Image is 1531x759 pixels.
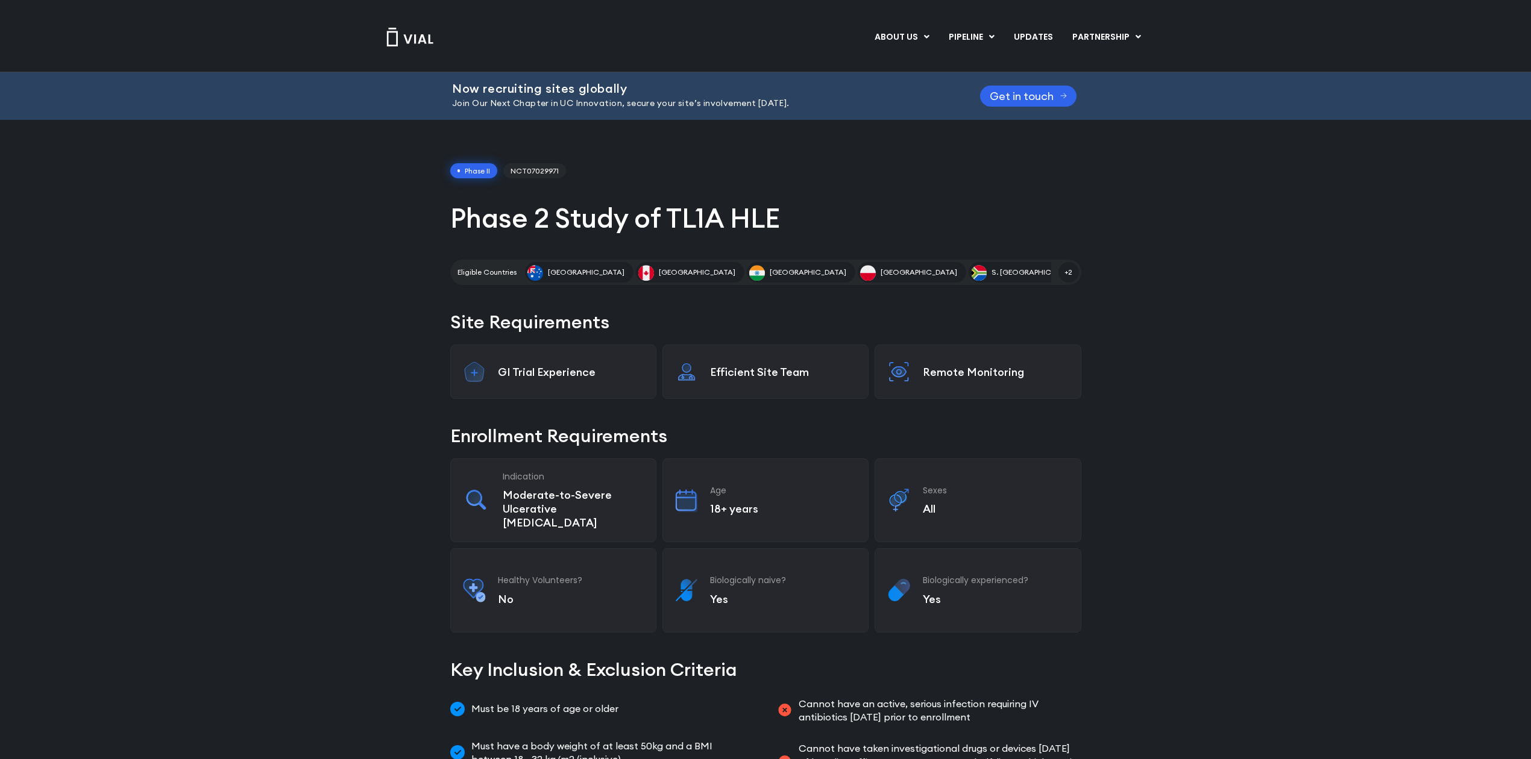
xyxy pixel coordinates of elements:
p: Remote Monitoring [923,365,1069,379]
h3: Indication [503,471,644,482]
a: Get in touch [980,86,1077,107]
h3: Healthy Volunteers? [498,575,644,586]
img: S. Africa [971,265,987,281]
p: All [923,502,1069,516]
p: GI Trial Experience [498,365,644,379]
span: Cannot have an active, serious infection requiring IV antibiotics [DATE] prior to enrollment [796,697,1081,724]
p: Yes [710,592,856,606]
p: Moderate-to-Severe Ulcerative [MEDICAL_DATA] [503,488,644,529]
img: Poland [860,265,876,281]
h2: Key Inclusion & Exclusion Criteria [450,657,1081,682]
p: No [498,592,644,606]
a: PIPELINEMenu Toggle [939,27,1004,48]
h2: Site Requirements [450,309,1081,335]
h1: Phase 2 Study of TL1A HLE [450,201,1081,236]
a: PARTNERSHIPMenu Toggle [1063,27,1151,48]
h2: Enrollment Requirements [450,423,1081,449]
p: Yes [923,592,1069,606]
h3: Biologically experienced? [923,575,1069,586]
span: S. [GEOGRAPHIC_DATA] [992,267,1077,278]
p: Join Our Next Chapter in UC Innovation, secure your site’s involvement [DATE]. [452,97,950,110]
img: Canada [638,265,654,281]
p: 18+ years [710,502,856,516]
span: Get in touch [990,92,1054,101]
h3: Biologically naive? [710,575,856,586]
h2: Eligible Countries [457,267,517,278]
span: [GEOGRAPHIC_DATA] [881,267,957,278]
span: [GEOGRAPHIC_DATA] [770,267,846,278]
h3: Age [710,485,856,496]
img: Australia [527,265,543,281]
span: Must be 18 years of age or older [468,697,618,721]
span: Phase II [450,163,498,179]
img: India [749,265,765,281]
span: +2 [1058,262,1079,283]
p: Efficient Site Team [710,365,856,379]
a: UPDATES [1004,27,1062,48]
img: Vial Logo [386,28,434,46]
span: NCT07029971 [503,163,566,179]
h2: Now recruiting sites globally [452,82,950,95]
h3: Sexes [923,485,1069,496]
span: [GEOGRAPHIC_DATA] [548,267,624,278]
a: ABOUT USMenu Toggle [865,27,938,48]
span: [GEOGRAPHIC_DATA] [659,267,735,278]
